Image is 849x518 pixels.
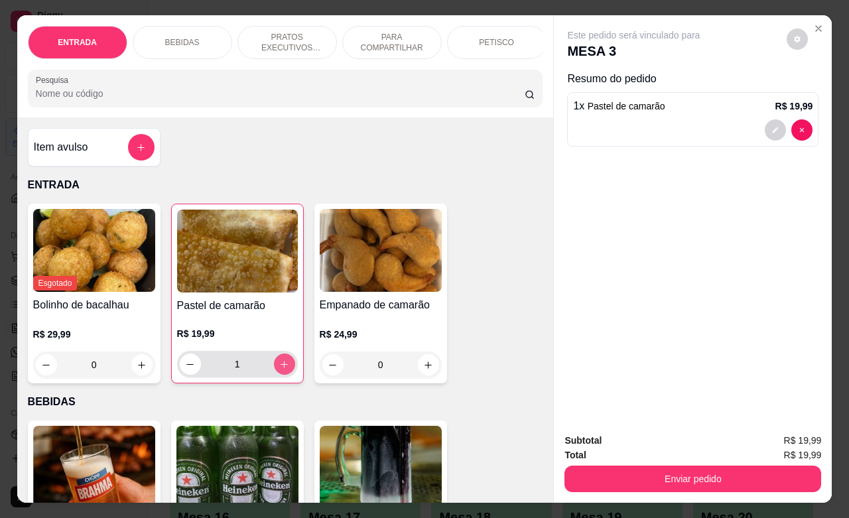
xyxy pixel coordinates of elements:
button: decrease-product-quantity [180,354,201,375]
h4: Bolinho de bacalhau [33,297,155,313]
p: MESA 3 [567,42,700,60]
p: Resumo do pedido [567,71,818,87]
button: add-separate-item [128,134,155,161]
img: product-image [33,209,155,292]
strong: Total [564,450,586,460]
button: increase-product-quantity [274,354,295,375]
span: R$ 19,99 [784,433,822,448]
img: product-image [33,426,155,509]
p: R$ 29,99 [33,328,155,341]
p: 1 x [573,98,665,114]
span: Esgotado [33,276,78,291]
p: ENTRADA [28,177,543,193]
img: product-image [177,210,298,292]
button: decrease-product-quantity [787,29,808,50]
p: PRATOS EXECUTIVOS (INDIVIDUAIS) [249,32,326,53]
span: Pastel de camarão [588,101,665,111]
label: Pesquisa [36,74,73,86]
img: product-image [320,426,442,509]
button: increase-product-quantity [418,354,439,375]
p: R$ 24,99 [320,328,442,341]
img: product-image [320,209,442,292]
p: BEBIDAS [28,394,543,410]
h4: Pastel de camarão [177,298,298,314]
h4: Item avulso [34,139,88,155]
p: ENTRADA [58,37,97,48]
p: R$ 19,99 [775,99,813,113]
button: increase-product-quantity [131,354,153,375]
strong: Subtotal [564,435,602,446]
button: decrease-product-quantity [322,354,344,375]
h4: Empanado de camarão [320,297,442,313]
button: decrease-product-quantity [765,119,786,141]
p: PARA COMPARTILHAR [354,32,430,53]
p: PETISCO [479,37,514,48]
span: R$ 19,99 [784,448,822,462]
button: Enviar pedido [564,466,821,492]
p: R$ 19,99 [177,327,298,340]
input: Pesquisa [36,87,525,100]
p: Este pedido será vinculado para [567,29,700,42]
button: decrease-product-quantity [36,354,57,375]
button: Close [808,18,829,39]
img: product-image [176,426,298,509]
button: decrease-product-quantity [791,119,813,141]
p: BEBIDAS [165,37,200,48]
